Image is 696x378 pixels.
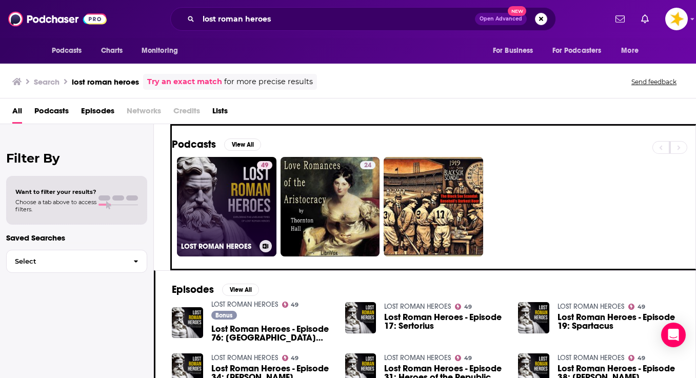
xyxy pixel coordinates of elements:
a: LOST ROMAN HEROES [384,302,451,311]
p: Saved Searches [6,233,147,243]
a: 49 [455,355,472,361]
span: Podcasts [52,44,82,58]
span: More [621,44,639,58]
input: Search podcasts, credits, & more... [198,11,475,27]
button: open menu [45,41,95,61]
span: 49 [291,356,299,361]
img: User Profile [665,8,688,30]
a: LOST ROMAN HEROES [211,300,278,309]
button: open menu [614,41,651,61]
button: open menu [134,41,191,61]
button: open menu [546,41,617,61]
h2: Episodes [172,283,214,296]
a: Show notifications dropdown [637,10,653,28]
button: Select [6,250,147,273]
span: New [508,6,526,16]
button: Open AdvancedNew [475,13,527,25]
a: 24 [360,161,375,169]
button: Send feedback [628,77,680,86]
h2: Podcasts [172,138,216,151]
span: Credits [173,103,200,124]
a: PodcastsView All [172,138,261,151]
h3: LOST ROMAN HEROES [181,242,255,251]
a: 49 [628,304,645,310]
a: 49 [455,304,472,310]
div: Search podcasts, credits, & more... [170,7,556,31]
span: For Business [493,44,533,58]
a: 49 [282,355,299,361]
img: Lost Roman Heroes - Episode 17: Sertorius [345,302,376,333]
a: All [12,103,22,124]
a: Charts [94,41,129,61]
span: 24 [364,161,371,171]
a: 49 [257,161,272,169]
span: Open Advanced [480,16,522,22]
a: Episodes [81,103,114,124]
a: LOST ROMAN HEROES [384,353,451,362]
a: EpisodesView All [172,283,259,296]
span: For Podcasters [552,44,602,58]
h3: Search [34,77,59,87]
a: Try an exact match [147,76,222,88]
a: 49 [628,355,645,361]
span: Monitoring [142,44,178,58]
span: 49 [464,305,472,309]
span: Charts [101,44,123,58]
a: LOST ROMAN HEROES [211,353,278,362]
span: Logged in as Spreaker_Prime [665,8,688,30]
a: Show notifications dropdown [611,10,629,28]
button: View All [222,284,259,296]
span: 49 [261,161,268,171]
a: Lost Roman Heroes - Episode 17: Sertorius [384,313,506,330]
button: View All [224,138,261,151]
img: Lost Roman Heroes - Episode 19: Spartacus [518,302,549,333]
span: Lost Roman Heroes - Episode 76: [GEOGRAPHIC_DATA] [Lost Roman Cities] [211,325,333,342]
span: 49 [291,303,299,307]
a: 24 [281,157,380,256]
a: Podcasts [34,103,69,124]
h3: lost roman heroes [72,77,139,87]
span: 49 [638,305,645,309]
a: LOST ROMAN HEROES [558,302,624,311]
button: Show profile menu [665,8,688,30]
span: Networks [127,103,161,124]
a: 49 [282,302,299,308]
span: Choose a tab above to access filters. [15,198,96,213]
a: Lists [212,103,228,124]
h2: Filter By [6,151,147,166]
span: 49 [638,356,645,361]
a: Lost Roman Heroes - Episode 19: Spartacus [558,313,679,330]
img: Lost Roman Heroes - Episode 76: Thessalonica [Lost Roman Cities] [172,307,203,339]
button: open menu [486,41,546,61]
a: LOST ROMAN HEROES [558,353,624,362]
span: Select [7,258,125,265]
span: Want to filter your results? [15,188,96,195]
span: Bonus [215,312,232,319]
span: for more precise results [224,76,313,88]
img: Podchaser - Follow, Share and Rate Podcasts [8,9,107,29]
a: 49LOST ROMAN HEROES [177,157,276,256]
span: 49 [464,356,472,361]
div: Open Intercom Messenger [661,323,686,347]
a: Lost Roman Heroes - Episode 76: Thessalonica [Lost Roman Cities] [211,325,333,342]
